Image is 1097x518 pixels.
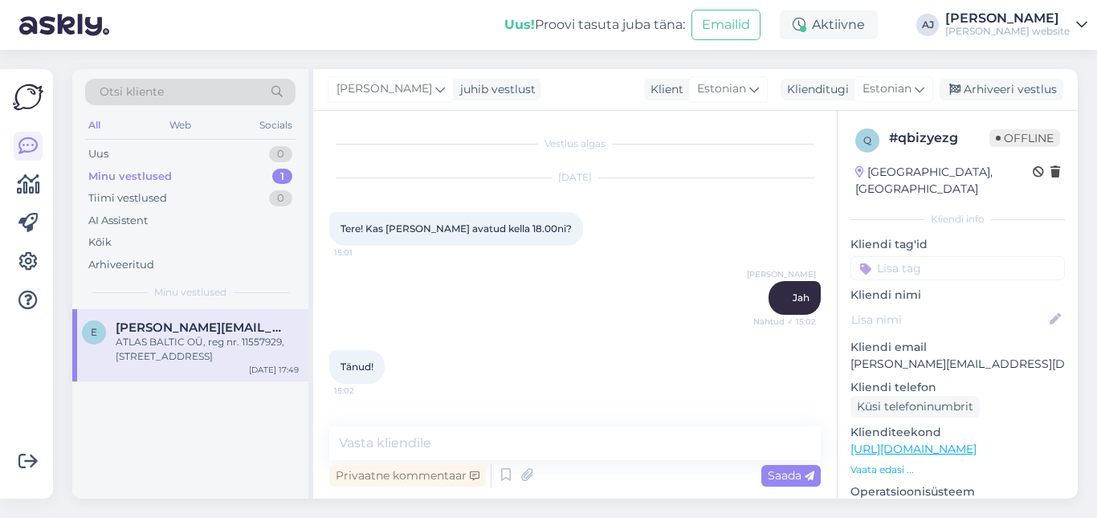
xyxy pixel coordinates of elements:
[850,463,1065,477] p: Vaata edasi ...
[88,146,108,162] div: Uus
[454,81,536,98] div: juhib vestlust
[916,14,939,36] div: AJ
[940,79,1063,100] div: Arhiveeri vestlus
[269,190,292,206] div: 0
[88,213,148,229] div: AI Assistent
[889,128,989,148] div: # qbizyezg
[341,222,572,235] span: Tere! Kas [PERSON_NAME] avatud kella 18.00ni?
[989,129,1060,147] span: Offline
[341,361,373,373] span: Tänud!
[85,115,104,136] div: All
[945,12,1070,25] div: [PERSON_NAME]
[747,268,816,280] span: [PERSON_NAME]
[329,170,821,185] div: [DATE]
[166,115,194,136] div: Web
[850,424,1065,441] p: Klienditeekond
[691,10,761,40] button: Emailid
[249,364,299,376] div: [DATE] 17:49
[329,465,486,487] div: Privaatne kommentaar
[504,15,685,35] div: Proovi tasuta juba täna:
[863,134,871,146] span: q
[269,146,292,162] div: 0
[91,326,97,338] span: e
[154,285,226,300] span: Minu vestlused
[793,292,809,304] span: Jah
[88,235,112,251] div: Kõik
[850,339,1065,356] p: Kliendi email
[13,82,43,112] img: Askly Logo
[850,236,1065,253] p: Kliendi tag'id
[850,212,1065,226] div: Kliendi info
[850,442,977,456] a: [URL][DOMAIN_NAME]
[256,115,296,136] div: Socials
[863,80,911,98] span: Estonian
[945,25,1070,38] div: [PERSON_NAME] website
[329,137,821,151] div: Vestlus algas
[336,80,432,98] span: [PERSON_NAME]
[781,81,849,98] div: Klienditugi
[697,80,746,98] span: Estonian
[88,190,167,206] div: Tiimi vestlused
[851,311,1046,328] input: Lisa nimi
[850,356,1065,373] p: [PERSON_NAME][EMAIL_ADDRESS][DOMAIN_NAME]
[850,483,1065,500] p: Operatsioonisüsteem
[780,10,878,39] div: Aktiivne
[272,169,292,185] div: 1
[334,385,394,397] span: 15:02
[88,257,154,273] div: Arhiveeritud
[850,379,1065,396] p: Kliendi telefon
[753,316,816,328] span: Nähtud ✓ 15:02
[768,468,814,483] span: Saada
[116,335,299,364] div: ATLAS BALTIC OÜ, reg nr. 11557929, [STREET_ADDRESS]
[945,12,1087,38] a: [PERSON_NAME][PERSON_NAME] website
[100,84,164,100] span: Otsi kliente
[850,256,1065,280] input: Lisa tag
[116,320,283,335] span: e.kekkonen@atlasbaltic.net
[644,81,683,98] div: Klient
[850,287,1065,304] p: Kliendi nimi
[855,164,1033,198] div: [GEOGRAPHIC_DATA], [GEOGRAPHIC_DATA]
[504,17,535,32] b: Uus!
[850,396,980,418] div: Küsi telefoninumbrit
[88,169,172,185] div: Minu vestlused
[334,247,394,259] span: 15:01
